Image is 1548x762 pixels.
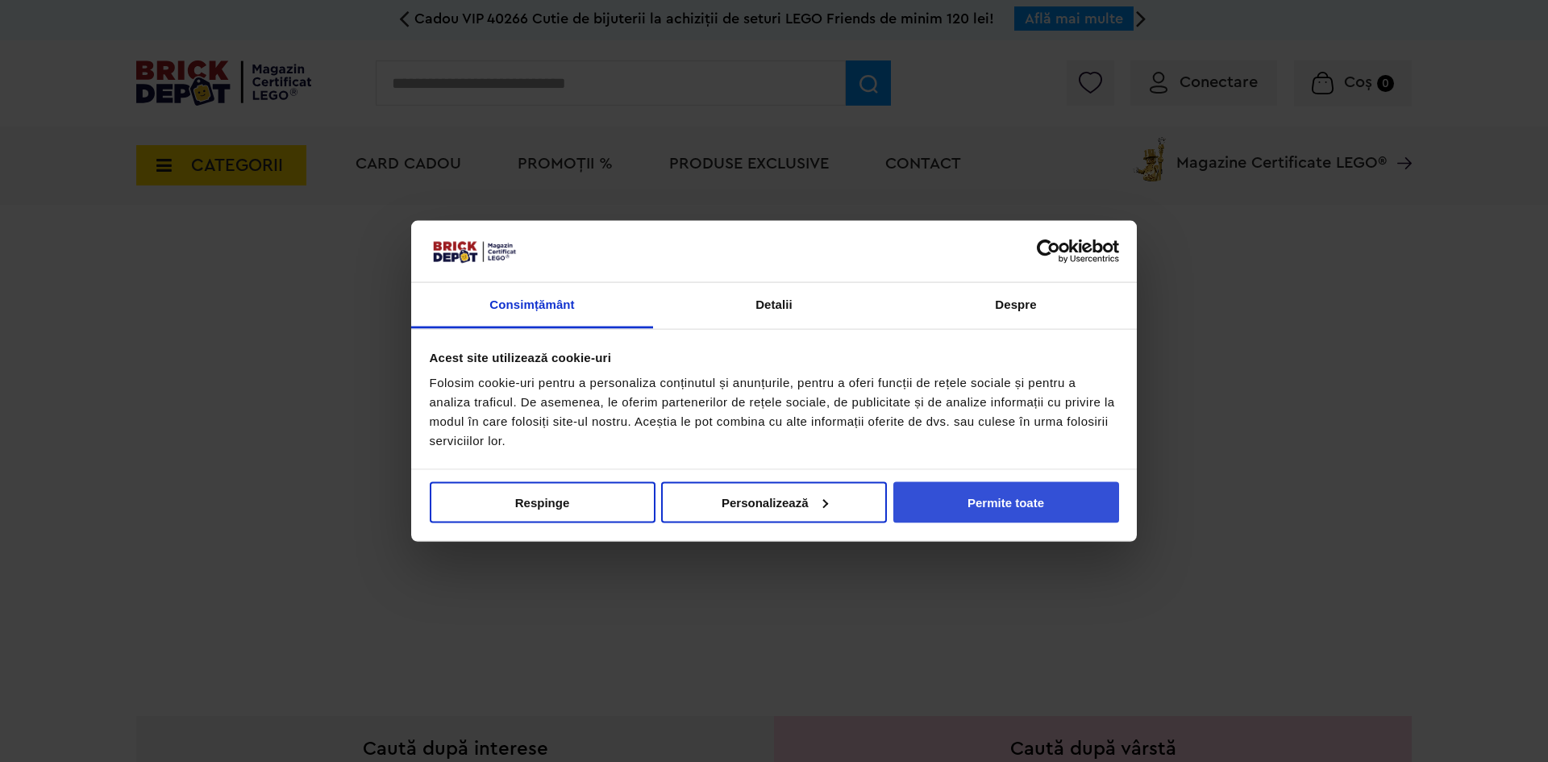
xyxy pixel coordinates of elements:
div: Acest site utilizează cookie-uri [430,348,1119,367]
button: Personalizează [661,481,887,523]
img: siglă [430,239,518,264]
button: Permite toate [893,481,1119,523]
a: Despre [895,283,1137,329]
a: Consimțământ [411,283,653,329]
button: Respinge [430,481,655,523]
a: Detalii [653,283,895,329]
div: Folosim cookie-uri pentru a personaliza conținutul și anunțurile, pentru a oferi funcții de rețel... [430,373,1119,451]
a: Usercentrics Cookiebot - opens in a new window [978,239,1119,263]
